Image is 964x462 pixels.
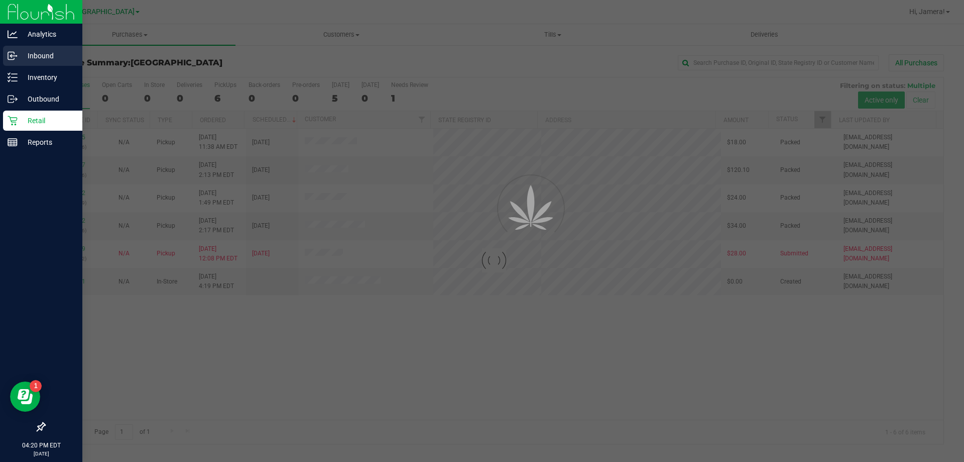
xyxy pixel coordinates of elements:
[18,93,78,105] p: Outbound
[8,29,18,39] inline-svg: Analytics
[10,382,40,412] iframe: Resource center
[8,94,18,104] inline-svg: Outbound
[8,116,18,126] inline-svg: Retail
[5,450,78,457] p: [DATE]
[18,28,78,40] p: Analytics
[18,50,78,62] p: Inbound
[8,72,18,82] inline-svg: Inventory
[18,115,78,127] p: Retail
[30,380,42,392] iframe: Resource center unread badge
[8,51,18,61] inline-svg: Inbound
[18,136,78,148] p: Reports
[5,441,78,450] p: 04:20 PM EDT
[18,71,78,83] p: Inventory
[8,137,18,147] inline-svg: Reports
